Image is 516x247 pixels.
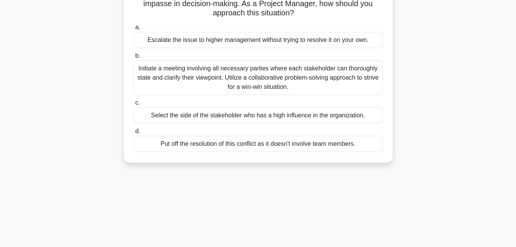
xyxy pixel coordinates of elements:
span: b. [135,52,140,59]
span: c. [135,99,140,106]
div: Select the side of the stakeholder who has a high influence in the organization. [134,107,383,123]
div: Initiate a meeting involving all necessary parties where each stakeholder can thoroughly state an... [134,60,383,95]
div: Escalate the issue to higher management without trying to resolve it on your own. [134,32,383,48]
div: Put off the resolution of this conflict as it doesn't involve team members. [134,136,383,152]
span: a. [135,24,140,30]
span: d. [135,128,140,134]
